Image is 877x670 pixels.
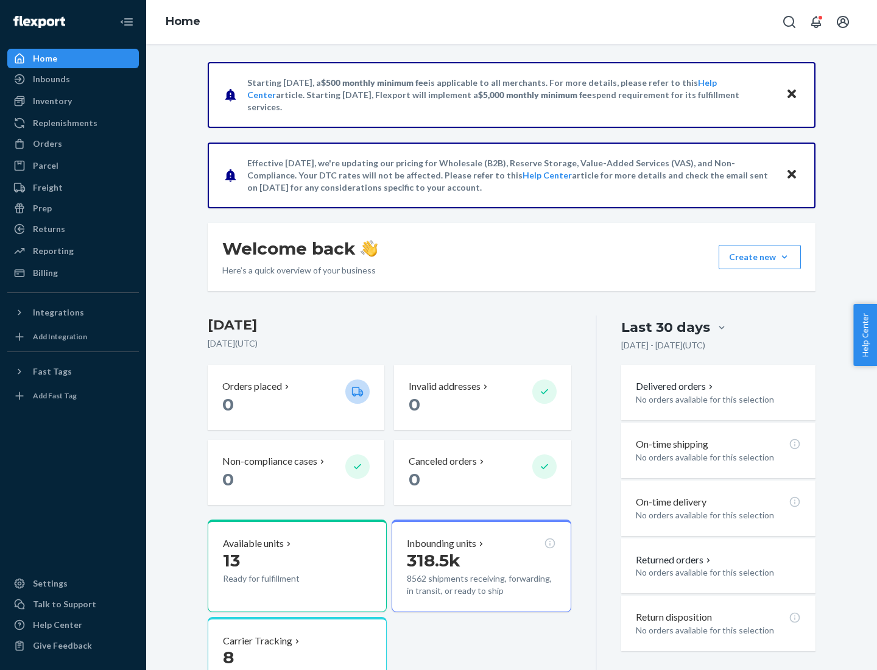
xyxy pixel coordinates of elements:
[636,553,713,567] button: Returned orders
[33,52,57,65] div: Home
[621,318,710,337] div: Last 30 days
[392,520,571,612] button: Inbounding units318.5k8562 shipments receiving, forwarding, in transit, or ready to ship
[33,267,58,279] div: Billing
[247,77,774,113] p: Starting [DATE], a is applicable to all merchants. For more details, please refer to this article...
[409,394,420,415] span: 0
[478,90,592,100] span: $5,000 monthly minimum fee
[7,69,139,89] a: Inbounds
[222,238,378,259] h1: Welcome back
[222,379,282,393] p: Orders placed
[777,10,801,34] button: Open Search Box
[7,91,139,111] a: Inventory
[7,178,139,197] a: Freight
[33,598,96,610] div: Talk to Support
[156,4,210,40] ol: breadcrumbs
[7,199,139,218] a: Prep
[222,264,378,277] p: Here’s a quick overview of your business
[636,624,801,636] p: No orders available for this selection
[784,166,800,184] button: Close
[7,386,139,406] a: Add Fast Tag
[523,170,572,180] a: Help Center
[636,610,712,624] p: Return disposition
[223,634,292,648] p: Carrier Tracking
[208,440,384,505] button: Non-compliance cases 0
[409,454,477,468] p: Canceled orders
[33,577,68,590] div: Settings
[784,86,800,104] button: Close
[7,327,139,347] a: Add Integration
[33,95,72,107] div: Inventory
[223,537,284,551] p: Available units
[636,379,716,393] button: Delivered orders
[636,437,708,451] p: On-time shipping
[7,241,139,261] a: Reporting
[636,393,801,406] p: No orders available for this selection
[804,10,828,34] button: Open notifications
[7,263,139,283] a: Billing
[33,390,77,401] div: Add Fast Tag
[394,365,571,430] button: Invalid addresses 0
[636,566,801,579] p: No orders available for this selection
[33,202,52,214] div: Prep
[407,537,476,551] p: Inbounding units
[223,573,336,585] p: Ready for fulfillment
[409,469,420,490] span: 0
[719,245,801,269] button: Create new
[7,636,139,655] button: Give Feedback
[407,573,555,597] p: 8562 shipments receiving, forwarding, in transit, or ready to ship
[7,362,139,381] button: Fast Tags
[621,339,705,351] p: [DATE] - [DATE] ( UTC )
[33,160,58,172] div: Parcel
[222,469,234,490] span: 0
[13,16,65,28] img: Flexport logo
[321,77,428,88] span: $500 monthly minimum fee
[7,594,139,614] a: Talk to Support
[222,394,234,415] span: 0
[33,306,84,319] div: Integrations
[7,574,139,593] a: Settings
[636,451,801,464] p: No orders available for this selection
[33,331,87,342] div: Add Integration
[247,157,774,194] p: Effective [DATE], we're updating our pricing for Wholesale (B2B), Reserve Storage, Value-Added Se...
[33,73,70,85] div: Inbounds
[7,219,139,239] a: Returns
[208,365,384,430] button: Orders placed 0
[114,10,139,34] button: Close Navigation
[7,134,139,153] a: Orders
[7,113,139,133] a: Replenishments
[7,49,139,68] a: Home
[394,440,571,505] button: Canceled orders 0
[7,156,139,175] a: Parcel
[208,337,571,350] p: [DATE] ( UTC )
[7,303,139,322] button: Integrations
[33,223,65,235] div: Returns
[33,182,63,194] div: Freight
[33,365,72,378] div: Fast Tags
[831,10,855,34] button: Open account menu
[33,138,62,150] div: Orders
[208,316,571,335] h3: [DATE]
[853,304,877,366] button: Help Center
[33,619,82,631] div: Help Center
[636,509,801,521] p: No orders available for this selection
[636,495,706,509] p: On-time delivery
[407,550,460,571] span: 318.5k
[223,647,234,668] span: 8
[166,15,200,28] a: Home
[361,240,378,257] img: hand-wave emoji
[223,550,240,571] span: 13
[33,245,74,257] div: Reporting
[33,640,92,652] div: Give Feedback
[33,117,97,129] div: Replenishments
[222,454,317,468] p: Non-compliance cases
[208,520,387,612] button: Available units13Ready for fulfillment
[409,379,481,393] p: Invalid addresses
[7,615,139,635] a: Help Center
